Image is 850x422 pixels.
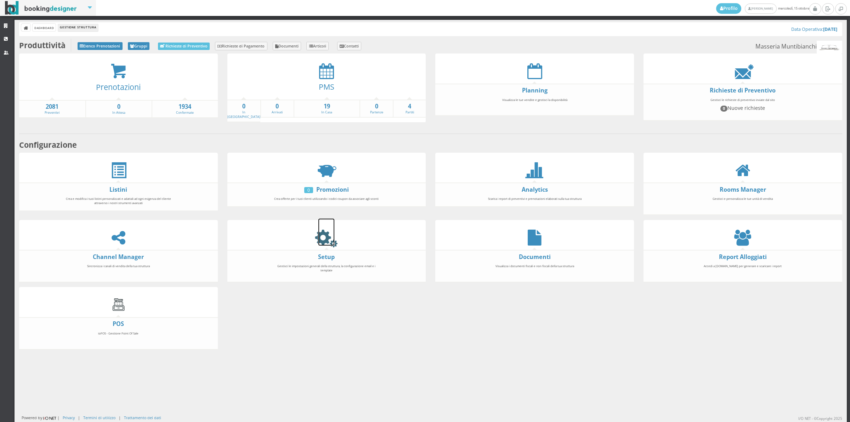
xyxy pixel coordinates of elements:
a: Prenotazioni [96,82,141,92]
a: Privacy [63,415,75,420]
div: 0 [304,187,313,193]
a: Termini di utilizzo [83,415,115,420]
strong: 0 [86,103,152,111]
strong: 1934 [152,103,218,111]
li: Gestione Struttura [58,24,98,32]
div: Gestisci e personalizza le tue unità di vendita [685,193,800,212]
span: mercoledì, 15 ottobre [716,3,809,14]
div: Scarica i report di preventivi e prenotazioni elaborati sulla tua struttura [477,193,592,204]
h4: Nuove richieste [688,105,797,111]
div: Gestisci le impostazioni generali della struttura, la configurazione email e i template [269,261,384,280]
a: Articoli [306,42,329,50]
img: 56db488bc92111ef969d06d5a9c234c7.png [817,41,842,54]
div: Powered by | [22,415,59,421]
a: 0In [GEOGRAPHIC_DATA] [227,102,260,119]
strong: 19 [294,102,360,111]
a: Richieste di Preventivo [710,86,776,94]
div: Visualizza i documenti fiscali e non fiscali della tua struttura [477,261,592,280]
div: Visualizza le tue vendite e gestisci la disponibilità [477,95,592,113]
a: Channel Manager [93,253,144,261]
b: Produttività [19,40,66,50]
a: Documenti [273,42,301,50]
a: Analytics [522,186,548,193]
div: Accedi a [DOMAIN_NAME] per generare e scaricare i report [685,261,800,280]
a: 0Arrivati [261,102,293,115]
a: Profilo [716,3,742,14]
span: 0 [720,106,727,111]
a: [PERSON_NAME] [745,4,776,14]
img: ionet_small_logo.png [42,415,57,421]
img: BookingDesigner.com [5,1,77,15]
strong: 4 [393,102,426,111]
strong: 0 [261,102,293,111]
a: Documenti [519,253,551,261]
a: 0In Attesa [86,103,152,115]
a: Elenco Prenotazioni [78,42,123,50]
a: Trattamento dei dati [124,415,161,420]
a: Gruppi [128,42,150,50]
strong: 0 [227,102,260,111]
a: Contatti [337,42,362,50]
div: ioPOS - Gestione Point Of Sale [61,328,176,347]
a: Dashboard [33,24,56,31]
div: | [78,415,80,420]
small: Masseria Muntibianchi [755,41,842,54]
a: Richieste di Pagamento [215,42,267,50]
strong: 2081 [19,103,85,111]
a: Planning [522,86,548,94]
a: PMS [319,81,334,92]
div: Crea e modifica i tuoi listini personalizzati e adattali ad ogni esigenza del cliente attraverso ... [61,193,176,208]
img: cash-register.gif [110,297,126,313]
a: Promozioni [316,186,349,193]
div: Gestisci le richieste di preventivo inviate dal sito [685,95,800,118]
a: 4Partiti [393,102,426,115]
strong: 0 [360,102,392,111]
a: Listini [109,186,127,193]
a: Setup [318,253,335,261]
a: POS [113,320,124,328]
b: [DATE] [823,26,837,32]
a: Richieste di Preventivo [158,43,210,50]
a: Report Alloggiati [719,253,767,261]
b: Configurazione [19,140,77,150]
a: 0Partenze [360,102,392,115]
div: Crea offerte per i tuoi clienti utilizzando i codici coupon da associare agli sconti [269,193,384,204]
div: Sincronizza i canali di vendita della tua struttura [61,261,176,280]
a: 2081Preventivi [19,103,85,115]
a: Data Operativa:[DATE] [791,26,837,32]
a: Rooms Manager [720,186,766,193]
a: 19In Casa [294,102,360,115]
a: 1934Confermate [152,103,218,115]
div: | [119,415,121,420]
